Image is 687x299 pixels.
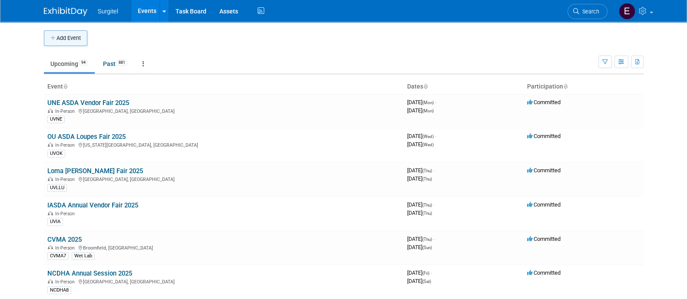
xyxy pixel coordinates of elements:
[96,56,134,72] a: Past881
[48,211,53,215] img: In-Person Event
[404,79,524,94] th: Dates
[55,177,77,182] span: In-Person
[47,167,143,175] a: Loma [PERSON_NAME] Fair 2025
[407,269,432,276] span: [DATE]
[72,252,95,260] div: Wet Lab
[44,56,95,72] a: Upcoming94
[47,150,65,158] div: UVOK
[407,244,432,250] span: [DATE]
[63,83,67,90] a: Sort by Event Name
[407,141,434,148] span: [DATE]
[47,201,138,209] a: IASDA Annual Vendor Fair 2025
[47,236,82,243] a: CVMA 2025
[527,99,561,105] span: Committed
[55,245,77,251] span: In-Person
[47,286,71,294] div: NCDHA8
[407,175,432,182] span: [DATE]
[435,133,436,139] span: -
[527,201,561,208] span: Committed
[47,252,69,260] div: CVMA7
[48,177,53,181] img: In-Person Event
[55,142,77,148] span: In-Person
[433,167,435,174] span: -
[527,167,561,174] span: Committed
[422,279,431,284] span: (Sat)
[47,107,400,114] div: [GEOGRAPHIC_DATA], [GEOGRAPHIC_DATA]
[48,245,53,250] img: In-Person Event
[47,184,67,192] div: UVLLU
[423,83,428,90] a: Sort by Start Date
[435,99,436,105] span: -
[579,8,599,15] span: Search
[407,236,435,242] span: [DATE]
[116,59,128,66] span: 881
[47,115,65,123] div: UVNE
[407,133,436,139] span: [DATE]
[47,133,126,141] a: OU ASDA Loupes Fair 2025
[55,108,77,114] span: In-Person
[98,8,118,15] span: Surgitel
[422,142,434,147] span: (Wed)
[48,142,53,147] img: In-Person Event
[44,30,87,46] button: Add Event
[47,218,63,226] div: UVIA
[407,167,435,174] span: [DATE]
[44,7,87,16] img: ExhibitDay
[433,236,435,242] span: -
[422,100,434,105] span: (Mon)
[44,79,404,94] th: Event
[407,201,435,208] span: [DATE]
[568,4,607,19] a: Search
[422,168,432,173] span: (Thu)
[47,278,400,285] div: [GEOGRAPHIC_DATA], [GEOGRAPHIC_DATA]
[422,203,432,207] span: (Thu)
[563,83,568,90] a: Sort by Participation Type
[422,134,434,139] span: (Wed)
[55,279,77,285] span: In-Person
[48,108,53,113] img: In-Person Event
[47,269,132,277] a: NCDHA Annual Session 2025
[47,99,129,107] a: UNE ASDA Vendor Fair 2025
[527,236,561,242] span: Committed
[422,245,432,250] span: (Sun)
[524,79,644,94] th: Participation
[422,177,432,181] span: (Thu)
[527,269,561,276] span: Committed
[48,279,53,283] img: In-Person Event
[47,141,400,148] div: [US_STATE][GEOGRAPHIC_DATA], [GEOGRAPHIC_DATA]
[619,3,635,20] img: Event Coordinator
[431,269,432,276] span: -
[422,108,434,113] span: (Mon)
[407,278,431,284] span: [DATE]
[422,211,432,216] span: (Thu)
[407,107,434,114] span: [DATE]
[55,211,77,217] span: In-Person
[407,210,432,216] span: [DATE]
[422,271,429,276] span: (Fri)
[407,99,436,105] span: [DATE]
[47,175,400,182] div: [GEOGRAPHIC_DATA], [GEOGRAPHIC_DATA]
[47,244,400,251] div: Broomfield, [GEOGRAPHIC_DATA]
[433,201,435,208] span: -
[527,133,561,139] span: Committed
[79,59,88,66] span: 94
[422,237,432,242] span: (Thu)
